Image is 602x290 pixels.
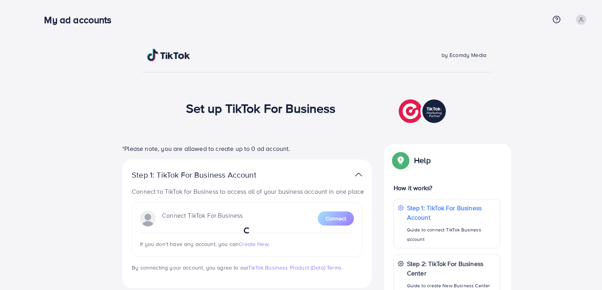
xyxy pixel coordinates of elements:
img: Popup guide [394,153,408,167]
span: by Ecomdy Media [442,51,486,59]
img: TikTok [147,49,190,61]
p: How it works? [394,183,500,193]
p: Guide to connect TikTok Business account [407,225,496,244]
p: *Please note, you are allowed to create up to 0 ad account. [122,144,372,153]
p: Help [414,156,431,165]
p: Step 1: TikTok For Business Account [132,170,281,180]
img: TikTok partner [355,169,362,180]
h3: My ad accounts [44,14,118,26]
p: Step 2: TikTok For Business Center [407,259,496,278]
p: Step 1: TikTok For Business Account [407,203,496,222]
h1: Set up TikTok For Business [186,101,336,116]
img: TikTok partner [399,97,448,125]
